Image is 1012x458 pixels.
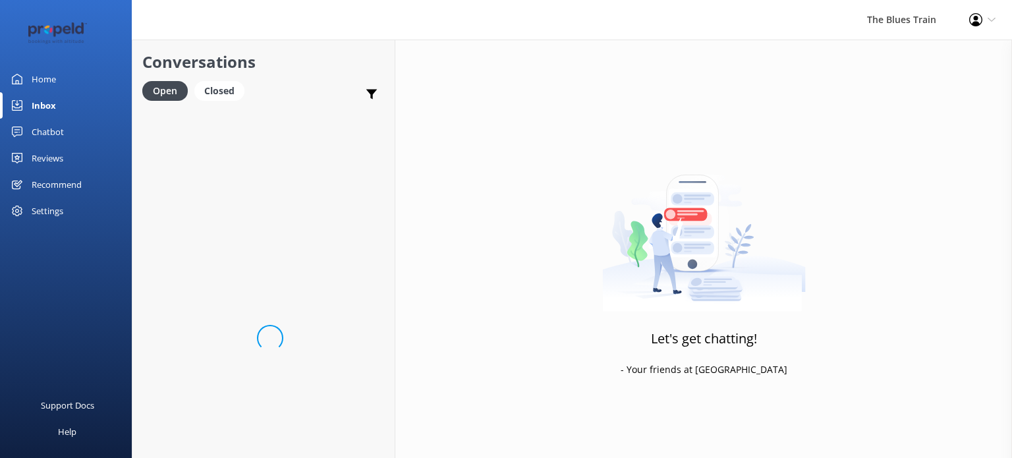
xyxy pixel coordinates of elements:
div: Inbox [32,92,56,119]
div: Home [32,66,56,92]
div: Support Docs [41,392,94,418]
div: Open [142,81,188,101]
div: Chatbot [32,119,64,145]
div: Reviews [32,145,63,171]
div: Settings [32,198,63,224]
h3: Let's get chatting! [651,328,757,349]
p: - Your friends at [GEOGRAPHIC_DATA] [621,362,787,377]
img: 12-1677471078.png [20,22,96,44]
div: Recommend [32,171,82,198]
img: artwork of a man stealing a conversation from at giant smartphone [602,147,806,312]
div: Help [58,418,76,445]
a: Open [142,83,194,98]
a: Closed [194,83,251,98]
div: Closed [194,81,244,101]
h2: Conversations [142,49,385,74]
